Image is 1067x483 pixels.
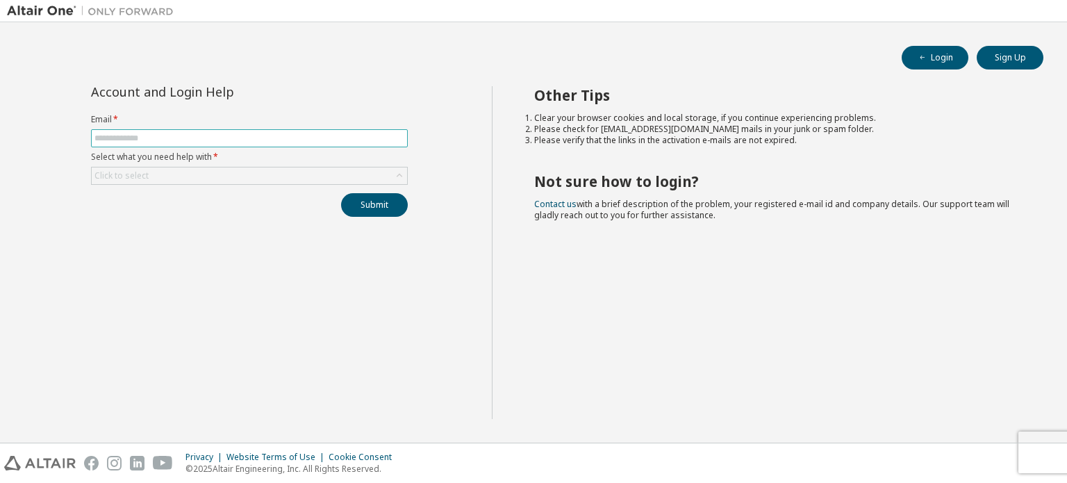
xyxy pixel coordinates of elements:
[130,456,144,470] img: linkedin.svg
[226,452,329,463] div: Website Terms of Use
[329,452,400,463] div: Cookie Consent
[153,456,173,470] img: youtube.svg
[534,86,1019,104] h2: Other Tips
[534,135,1019,146] li: Please verify that the links in the activation e-mails are not expired.
[902,46,968,69] button: Login
[94,170,149,181] div: Click to select
[977,46,1043,69] button: Sign Up
[107,456,122,470] img: instagram.svg
[534,198,1009,221] span: with a brief description of the problem, your registered e-mail id and company details. Our suppo...
[91,114,408,125] label: Email
[92,167,407,184] div: Click to select
[4,456,76,470] img: altair_logo.svg
[534,198,577,210] a: Contact us
[91,152,408,163] label: Select what you need help with
[185,452,226,463] div: Privacy
[534,124,1019,135] li: Please check for [EMAIL_ADDRESS][DOMAIN_NAME] mails in your junk or spam folder.
[7,4,181,18] img: Altair One
[91,86,345,97] div: Account and Login Help
[84,456,99,470] img: facebook.svg
[185,463,400,475] p: © 2025 Altair Engineering, Inc. All Rights Reserved.
[534,113,1019,124] li: Clear your browser cookies and local storage, if you continue experiencing problems.
[534,172,1019,190] h2: Not sure how to login?
[341,193,408,217] button: Submit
